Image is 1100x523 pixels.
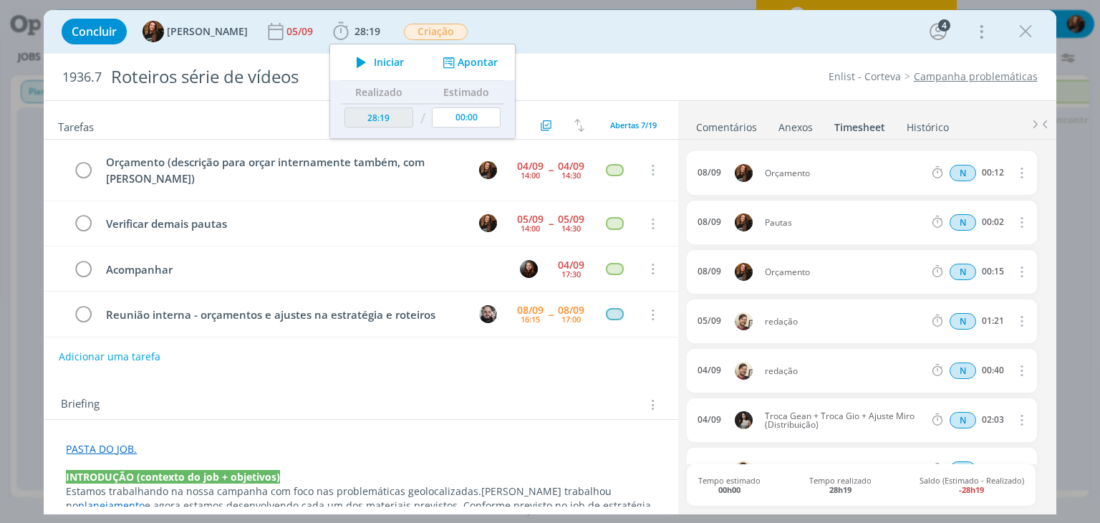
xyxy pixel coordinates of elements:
strong: INTRODUÇÃO (contexto do job + objetivos) [66,470,280,484]
a: PASTA DO JOB. [66,442,137,456]
span: Estamos trabalhando na nossa campanha com foco nas problemáticas geolocalizadas. [66,484,481,498]
img: G [735,461,753,479]
div: Orçamento (descrição para orçar internamente também, com [PERSON_NAME]) [100,153,465,187]
div: 05/09 [698,316,721,326]
button: G [478,304,499,325]
div: 01:21 [982,316,1004,326]
span: 1936.7 [62,69,102,85]
span: Saldo (Estimado - Realizado) [920,476,1024,494]
div: 00:12 [982,168,1004,178]
span: Criação [404,24,468,40]
span: Abertas 7/19 [610,120,657,130]
span: Tempo realizado [809,476,872,494]
img: T [735,263,753,281]
div: 08/09 [698,217,721,227]
img: E [520,260,538,278]
button: T [478,159,499,181]
div: 00:15 [982,267,1004,277]
div: 17:00 [561,315,581,323]
div: 08/09 [517,305,544,315]
a: Timesheet [834,114,886,135]
span: N [950,461,976,478]
div: 08/09 [698,267,721,277]
span: -- [549,310,553,320]
div: Horas normais [950,363,976,379]
span: Tarefas [58,117,94,134]
div: Horas normais [950,264,976,280]
button: 4 [927,20,950,43]
div: Horas normais [950,412,976,428]
div: Roteiros série de vídeos [105,59,625,95]
div: Horas normais [950,461,976,478]
div: Anexos [778,120,813,135]
a: Comentários [695,114,758,135]
span: -- [549,165,553,175]
span: N [950,412,976,428]
span: Briefing [61,395,100,414]
div: 08/09 [698,168,721,178]
div: 04/09 [698,415,721,425]
td: / [417,104,429,133]
span: Concluir [72,26,117,37]
div: 02:03 [982,415,1004,425]
a: Enlist - Corteva [829,69,901,83]
div: Horas normais [950,313,976,330]
div: 14:30 [561,171,581,179]
div: dialog [44,10,1056,514]
div: 05/09 [286,27,316,37]
span: N [950,214,976,231]
div: 00:02 [982,217,1004,227]
span: N [950,313,976,330]
div: Horas normais [950,165,976,181]
img: arrow-down-up.svg [574,119,584,132]
ul: 28:19 [329,44,516,139]
span: N [950,165,976,181]
div: Verificar demais pautas [100,215,465,233]
button: Concluir [62,19,127,44]
div: 08/09 [558,305,584,315]
img: G [735,362,753,380]
div: Horas normais [950,214,976,231]
th: Estimado [429,81,505,104]
img: T [143,21,164,42]
span: Orçamento [759,268,930,277]
div: 14:00 [521,171,540,179]
div: 14:30 [561,224,581,232]
div: 05/09 [558,214,584,224]
span: Troca Gean + Troca Gio + Ajuste Miro (Distribuição) [759,412,930,429]
div: 00:40 [982,365,1004,375]
div: 05/09 [517,214,544,224]
div: 17:30 [561,270,581,278]
span: N [950,264,976,280]
button: T [478,213,499,234]
img: T [735,164,753,182]
span: Pautas [759,219,930,227]
b: 00h00 [718,484,740,495]
span: 28:19 [354,24,380,38]
div: 16:15 [521,315,540,323]
div: 04/09 [558,260,584,270]
span: redação [759,367,930,375]
div: Acompanhar [100,261,506,279]
button: Apontar [439,55,498,70]
span: Iniciar [374,57,404,67]
img: T [735,213,753,231]
span: [PERSON_NAME] [167,27,248,37]
th: Realizado [341,81,417,104]
button: Criação [403,23,468,41]
span: Tempo estimado [698,476,761,494]
button: Iniciar [348,52,405,72]
button: E [518,258,540,279]
img: T [479,161,497,179]
img: C [735,411,753,429]
div: 04/09 [517,161,544,171]
a: planejamento [78,499,145,512]
div: 4 [938,19,950,32]
img: T [479,214,497,232]
button: 28:19 [329,20,384,43]
div: 14:00 [521,224,540,232]
div: 04/09 [698,365,721,375]
button: T[PERSON_NAME] [143,21,248,42]
a: Histórico [906,114,950,135]
span: Orçamento [759,169,930,178]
